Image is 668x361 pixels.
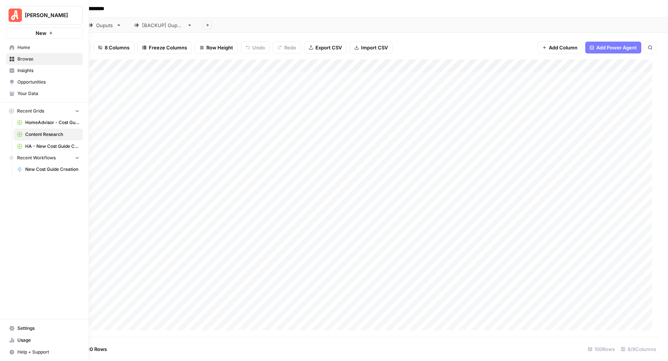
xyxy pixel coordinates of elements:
[25,12,70,19] span: [PERSON_NAME]
[273,42,301,53] button: Redo
[25,119,79,126] span: HomeAdvisor - Cost Guide Updates
[241,42,270,53] button: Undo
[25,166,79,173] span: New Cost Guide Creation
[361,44,388,51] span: Import CSV
[14,129,83,140] a: Content Research
[149,44,187,51] span: Freeze Columns
[350,42,393,53] button: Import CSV
[17,44,79,51] span: Home
[537,42,582,53] button: Add Column
[17,90,79,97] span: Your Data
[315,44,342,51] span: Export CSV
[82,18,128,33] a: Ouputs
[17,325,79,332] span: Settings
[17,56,79,62] span: Browse
[9,9,22,22] img: Angi Logo
[206,44,233,51] span: Row Height
[17,67,79,74] span: Insights
[585,343,618,355] div: 100 Rows
[6,65,83,77] a: Insights
[17,349,79,355] span: Help + Support
[14,163,83,175] a: New Cost Guide Creation
[6,346,83,358] button: Help + Support
[17,155,56,161] span: Recent Workflows
[14,140,83,152] a: HA - New Cost Guide Creation Grid
[252,44,265,51] span: Undo
[25,143,79,150] span: HA - New Cost Guide Creation Grid
[549,44,577,51] span: Add Column
[96,22,113,29] div: Ouputs
[36,29,46,37] span: New
[142,22,184,29] div: [BACKUP] Ouputs
[6,88,83,100] a: Your Data
[284,44,296,51] span: Redo
[6,105,83,117] button: Recent Grids
[105,44,130,51] span: 8 Columns
[596,44,637,51] span: Add Power Agent
[77,345,107,353] span: Add 10 Rows
[304,42,347,53] button: Export CSV
[25,131,79,138] span: Content Research
[195,42,238,53] button: Row Height
[6,42,83,53] a: Home
[6,6,83,25] button: Workspace: Angi
[93,42,134,53] button: 8 Columns
[6,76,83,88] a: Opportunities
[585,42,641,53] button: Add Power Agent
[17,108,44,114] span: Recent Grids
[6,322,83,334] a: Settings
[6,53,83,65] a: Browse
[618,343,659,355] div: 8/8 Columns
[14,117,83,129] a: HomeAdvisor - Cost Guide Updates
[137,42,192,53] button: Freeze Columns
[6,152,83,163] button: Recent Workflows
[17,79,79,85] span: Opportunities
[128,18,199,33] a: [BACKUP] Ouputs
[6,334,83,346] a: Usage
[17,337,79,344] span: Usage
[6,27,83,39] button: New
